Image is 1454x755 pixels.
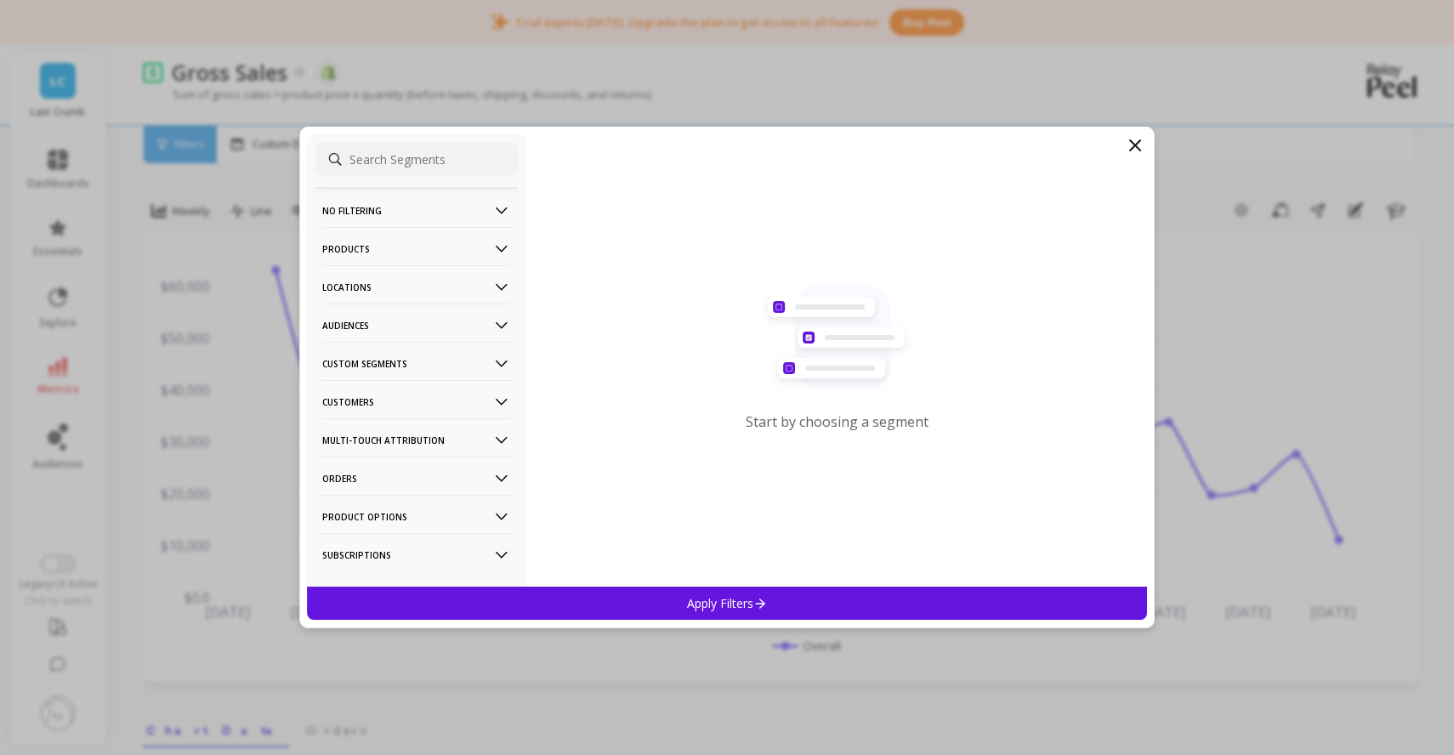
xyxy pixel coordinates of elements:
p: No filtering [322,189,511,232]
p: Custom Segments [322,342,511,385]
p: Start by choosing a segment [746,412,929,431]
p: Apply Filters [687,595,768,611]
input: Search Segments [315,142,518,176]
p: Product Options [322,495,511,538]
p: Products [322,227,511,270]
p: Customers [322,380,511,423]
p: Orders [322,457,511,500]
p: Subscriptions [322,533,511,576]
p: Multi-Touch Attribution [322,418,511,462]
p: Audiences [322,304,511,347]
p: Locations [322,265,511,309]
